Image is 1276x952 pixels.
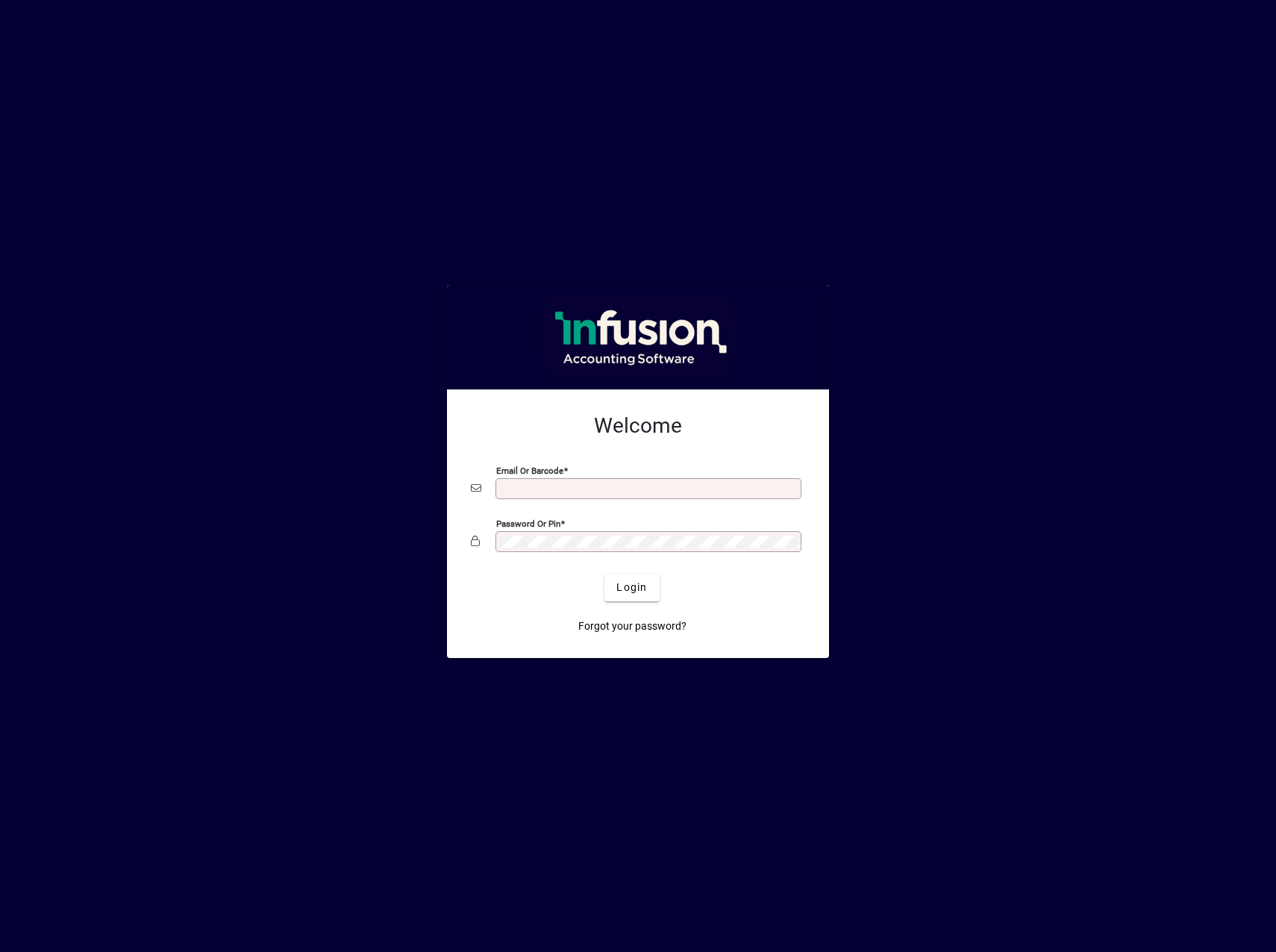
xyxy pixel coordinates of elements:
[471,413,805,439] h2: Welcome
[496,465,563,475] mat-label: Email or Barcode
[578,619,687,634] span: Forgot your password?
[496,518,560,528] mat-label: Password or Pin
[572,613,692,640] a: Forgot your password?
[604,574,659,601] button: Login
[616,580,647,595] span: Login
